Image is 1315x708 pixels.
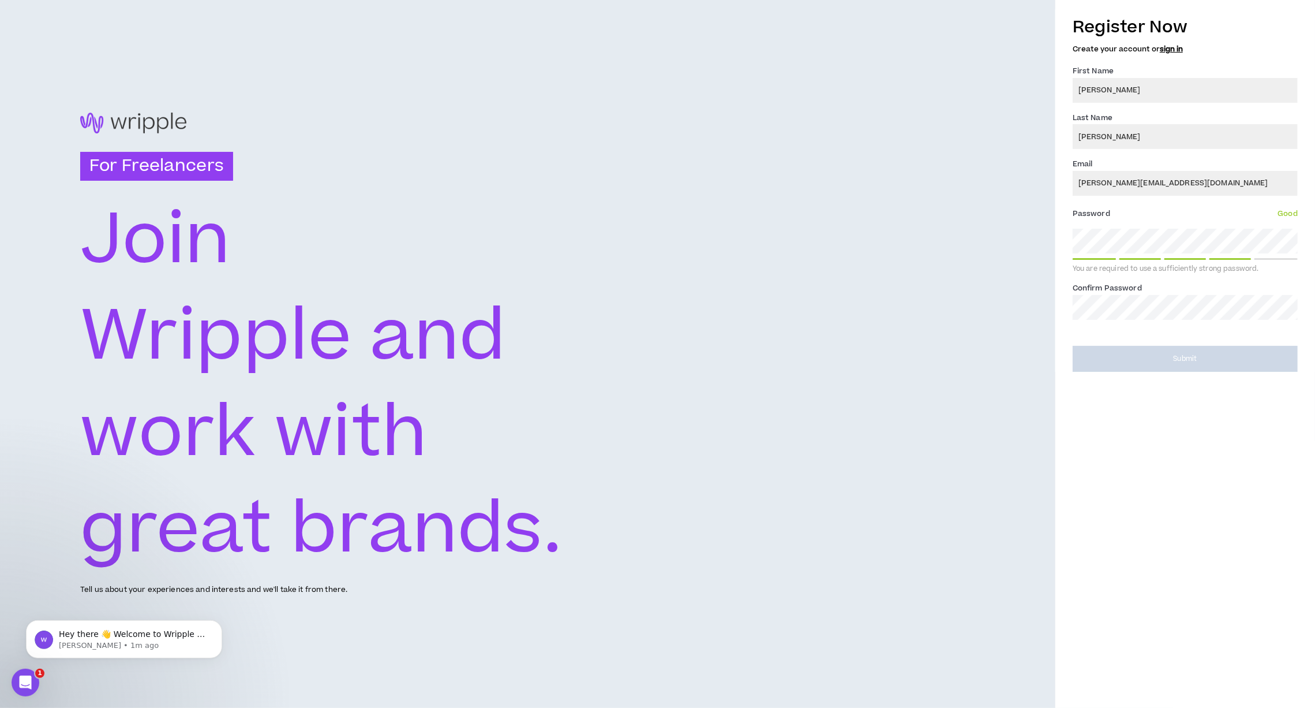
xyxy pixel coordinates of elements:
[80,584,347,595] p: Tell us about your experiences and interests and we'll take it from there.
[80,383,428,484] text: work with
[1073,264,1298,274] div: You are required to use a sufficiently strong password.
[1278,208,1298,219] span: Good
[1073,279,1142,297] label: Confirm Password
[80,480,562,580] text: great brands.
[1073,78,1298,103] input: First name
[1073,109,1112,127] label: Last Name
[1073,15,1298,39] h3: Register Now
[80,287,507,387] text: Wripple and
[1160,44,1183,54] a: sign in
[35,669,44,678] span: 1
[80,191,231,291] text: Join
[1073,171,1298,196] input: Enter Email
[1073,346,1298,372] button: Submit
[80,152,233,181] h3: For Freelancers
[1073,62,1114,80] label: First Name
[1073,124,1298,149] input: Last name
[1073,45,1298,53] h5: Create your account or
[9,596,239,677] iframe: Intercom notifications message
[1073,208,1110,219] span: Password
[12,669,39,696] iframe: Intercom live chat
[1073,155,1093,173] label: Email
